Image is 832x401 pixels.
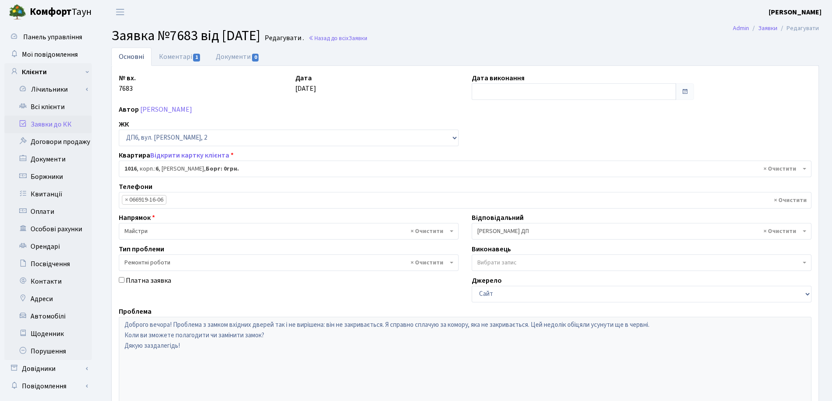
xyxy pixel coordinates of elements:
label: Виконавець [472,244,511,254]
div: 7683 [112,73,289,100]
a: Мої повідомлення [4,46,92,63]
a: Щоденник [4,325,92,343]
span: Сомова О.П. ДП [472,223,811,240]
label: Джерело [472,275,502,286]
a: Лічильники [10,81,92,98]
a: Квитанції [4,185,92,203]
label: Автор [119,104,139,115]
label: Відповідальний [472,212,524,223]
a: Всі клієнти [4,98,92,116]
a: Заявки [758,24,777,33]
a: Назад до всіхЗаявки [308,34,367,42]
b: 1016 [124,165,137,173]
a: Admin [733,24,749,33]
div: [DATE] [289,73,465,100]
label: Тип проблеми [119,244,164,254]
a: Клієнти [4,63,92,81]
span: Видалити всі елементи [774,196,807,205]
nav: breadcrumb [720,19,832,38]
li: 066919-16-06 [122,195,166,205]
label: Дата [295,73,312,83]
span: Майстри [124,227,448,236]
span: Панель управління [23,32,82,42]
img: logo.png [9,3,26,21]
a: Оплати [4,203,92,220]
a: Договори продажу [4,133,92,151]
span: Ремонтні роботи [119,254,459,271]
label: ЖК [119,119,129,130]
label: № вх. [119,73,136,83]
span: Ремонтні роботи [124,258,448,267]
a: Орендарі [4,238,92,255]
a: Адреси [4,290,92,308]
a: Панель управління [4,28,92,46]
a: [PERSON_NAME] [140,105,192,114]
span: Видалити всі елементи [763,227,796,236]
span: Заявки [349,34,367,42]
a: Документи [208,48,267,66]
a: Порушення [4,343,92,360]
a: Боржники [4,168,92,185]
span: <b>1016</b>, корп.: <b>6</b>, Ярославцева Ірина Миколаївна, <b>Борг: 0грн.</b> [124,165,801,173]
span: Таун [30,5,92,20]
li: Редагувати [777,24,819,33]
a: [PERSON_NAME] [769,7,822,17]
b: Борг: 0грн. [206,165,239,173]
span: 0 [252,54,259,62]
a: Повідомлення [4,377,92,395]
span: Майстри [119,223,459,240]
a: Відкрити картку клієнта [150,151,229,160]
span: × [125,195,128,204]
b: 6 [155,165,159,173]
label: Проблема [119,306,152,317]
span: Видалити всі елементи [411,258,443,267]
label: Дата виконання [472,73,525,83]
a: Особові рахунки [4,220,92,238]
span: Видалити всі елементи [763,165,796,173]
small: Редагувати . [263,34,304,42]
span: Сомова О.П. ДП [477,227,801,236]
a: Автомобілі [4,308,92,325]
span: 1 [193,54,200,62]
label: Платна заявка [126,275,171,286]
a: Заявки до КК [4,116,92,133]
label: Квартира [119,150,234,161]
a: Коментарі [152,48,208,66]
span: Видалити всі елементи [411,227,443,236]
span: Вибрати запис [477,258,517,267]
span: Заявка №7683 від [DATE] [111,26,260,46]
span: Мої повідомлення [22,50,78,59]
a: Основні [111,48,152,66]
b: Комфорт [30,5,72,19]
a: Довідники [4,360,92,377]
a: Посвідчення [4,255,92,273]
label: Напрямок [119,212,155,223]
a: Контакти [4,273,92,290]
a: Документи [4,151,92,168]
span: <b>1016</b>, корп.: <b>6</b>, Ярославцева Ірина Миколаївна, <b>Борг: 0грн.</b> [119,161,811,177]
button: Переключити навігацію [109,5,131,19]
label: Телефони [119,182,152,192]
